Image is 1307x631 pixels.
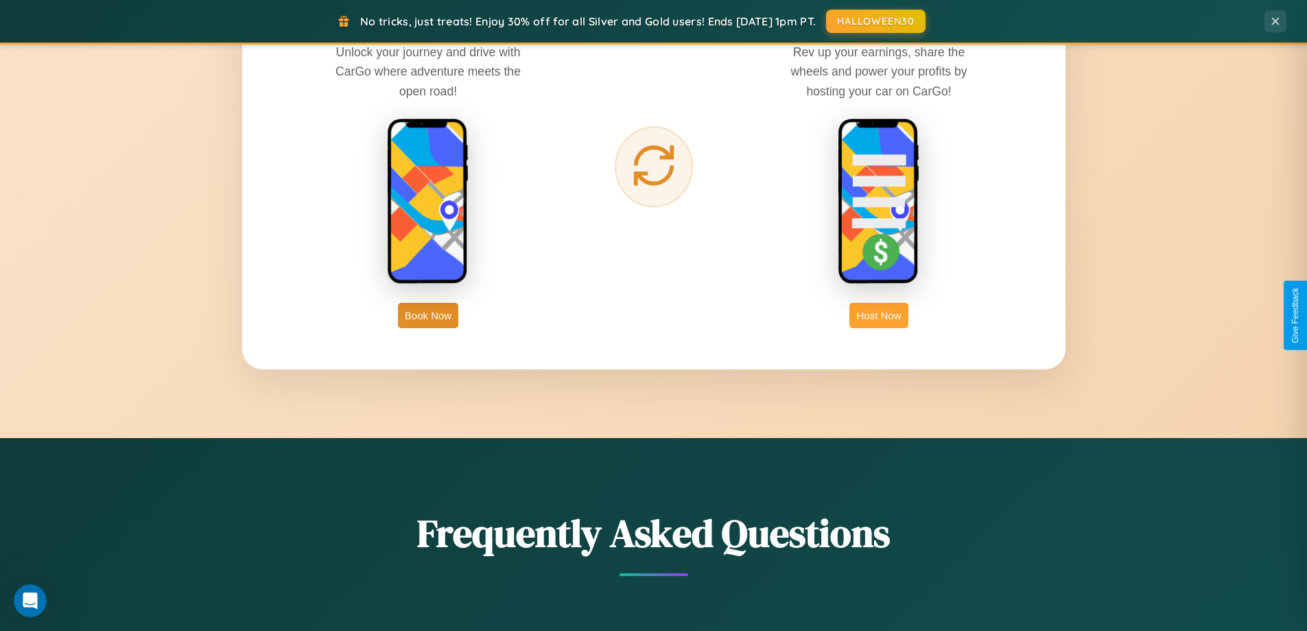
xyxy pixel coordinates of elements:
span: No tricks, just treats! Enjoy 30% off for all Silver and Gold users! Ends [DATE] 1pm PT. [360,14,816,28]
div: Give Feedback [1291,288,1300,343]
iframe: Intercom live chat [14,584,47,617]
button: Host Now [849,303,908,328]
p: Unlock your journey and drive with CarGo where adventure meets the open road! [325,43,531,100]
button: HALLOWEEN30 [826,10,926,33]
img: host phone [838,118,920,286]
h2: Frequently Asked Questions [242,507,1065,560]
p: Rev up your earnings, share the wheels and power your profits by hosting your car on CarGo! [776,43,982,100]
img: rent phone [387,118,469,286]
button: Book Now [398,303,458,328]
